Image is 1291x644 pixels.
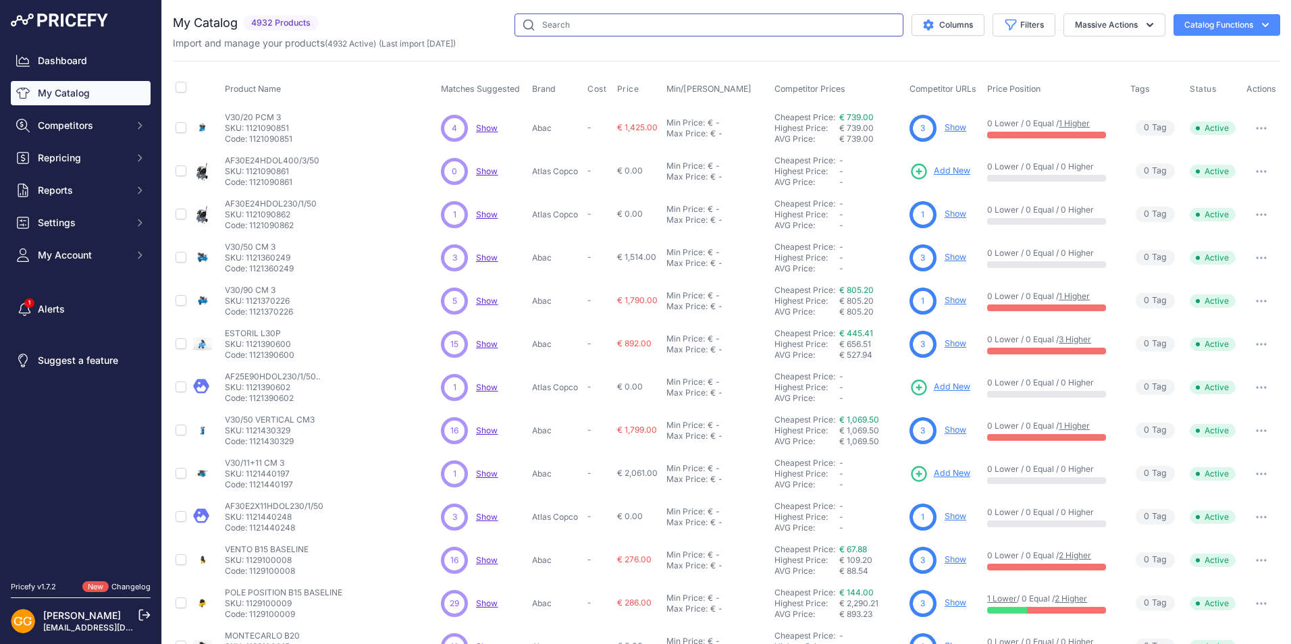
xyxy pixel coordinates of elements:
[839,544,867,554] a: € 67.88
[476,555,498,565] a: Show
[173,36,456,50] p: Import and manage your products
[774,198,835,209] a: Cheapest Price:
[774,382,839,393] div: Highest Price:
[839,328,873,338] a: € 445.41
[1144,424,1149,437] span: 0
[987,377,1116,388] p: 0 Lower / 0 Equal / 0 Higher
[225,177,319,188] p: Code: 1121090861
[452,252,457,264] span: 3
[839,198,843,209] span: -
[666,204,705,215] div: Min Price:
[713,463,720,474] div: -
[716,215,722,225] div: -
[11,297,151,321] a: Alerts
[225,371,320,382] p: AF25E90HDOL230/1/50..
[774,393,839,404] div: AVG Price:
[225,306,293,317] p: Code: 1121370226
[243,16,319,31] span: 4932 Products
[515,14,903,36] input: Search
[839,296,874,306] span: € 805.20
[945,554,966,564] a: Show
[111,582,151,591] a: Changelog
[774,263,839,274] div: AVG Price:
[225,350,294,360] p: Code: 1121390600
[987,248,1116,259] p: 0 Lower / 0 Equal / 0 Higher
[1144,467,1149,480] span: 0
[945,511,966,521] a: Show
[532,166,582,177] p: Atlas Copco
[1059,334,1091,344] a: 3 Higher
[710,344,716,355] div: €
[666,171,708,182] div: Max Price:
[225,166,319,177] p: SKU: 1121090861
[839,112,874,122] a: € 739.00
[666,247,705,258] div: Min Price:
[587,122,591,132] span: -
[710,387,716,398] div: €
[839,371,843,381] span: -
[839,339,871,349] span: € 656.51
[713,290,720,301] div: -
[1144,208,1149,221] span: 0
[225,198,317,209] p: AF30E24HDOL230/1/50
[987,291,1116,302] p: 0 Lower / 0 Equal /
[38,151,126,165] span: Repricing
[1144,381,1149,394] span: 0
[666,128,708,139] div: Max Price:
[11,211,151,235] button: Settings
[532,382,582,393] p: Atlas Copco
[11,178,151,203] button: Reports
[708,333,713,344] div: €
[708,290,713,301] div: €
[774,436,839,447] div: AVG Price:
[476,209,498,219] span: Show
[716,431,722,441] div: -
[774,587,835,597] a: Cheapest Price:
[617,338,652,348] span: € 892.00
[945,122,966,132] a: Show
[11,49,151,73] a: Dashboard
[666,377,705,387] div: Min Price:
[716,344,722,355] div: -
[774,134,839,144] div: AVG Price:
[839,252,843,263] span: -
[839,155,843,165] span: -
[327,38,373,49] a: 4932 Active
[708,204,713,215] div: €
[225,393,320,404] p: Code: 1121390602
[774,350,839,360] div: AVG Price:
[945,252,966,262] a: Show
[532,339,582,350] p: Abac
[839,587,874,597] a: € 144.00
[587,252,591,262] span: -
[910,378,970,397] a: Add New
[987,205,1116,215] p: 0 Lower / 0 Equal / 0 Higher
[774,371,835,381] a: Cheapest Price:
[987,593,1017,603] a: 1 Lower
[476,468,498,479] a: Show
[476,512,498,522] a: Show
[476,252,498,263] span: Show
[476,296,498,306] a: Show
[11,81,151,105] a: My Catalog
[716,128,722,139] div: -
[587,165,591,176] span: -
[945,338,966,348] a: Show
[1246,84,1276,94] span: Actions
[713,247,720,258] div: -
[38,119,126,132] span: Competitors
[716,387,722,398] div: -
[666,215,708,225] div: Max Price:
[1136,423,1175,438] span: Tag
[713,117,720,128] div: -
[1190,84,1219,95] button: Status
[453,209,456,221] span: 1
[1190,424,1236,437] span: Active
[11,49,151,565] nav: Sidebar
[38,248,126,262] span: My Account
[774,252,839,263] div: Highest Price:
[11,243,151,267] button: My Account
[934,467,970,480] span: Add New
[225,263,294,274] p: Code: 1121360249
